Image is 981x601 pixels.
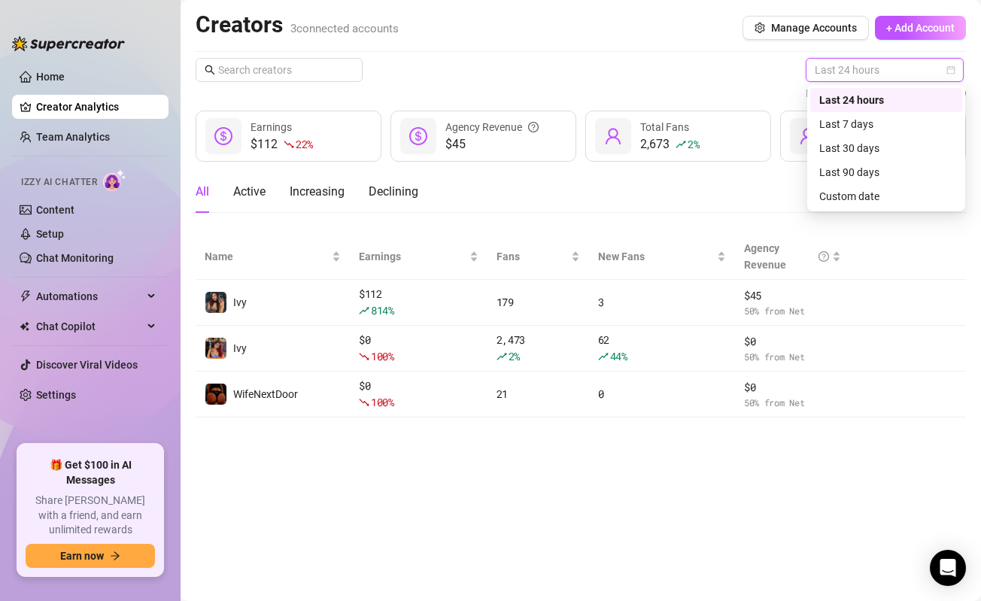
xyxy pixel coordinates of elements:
[290,22,399,35] span: 3 connected accounts
[819,240,829,273] span: question-circle
[640,121,689,133] span: Total Fans
[359,397,369,408] span: fall
[445,135,539,153] span: $45
[233,183,266,201] div: Active
[20,290,32,302] span: thunderbolt
[598,294,726,311] div: 3
[497,248,568,265] span: Fans
[205,384,226,405] img: WifeNextDoor
[196,11,399,39] h2: Creators
[946,65,955,74] span: calendar
[487,234,589,280] th: Fans
[110,551,120,561] span: arrow-right
[36,131,110,143] a: Team Analytics
[12,36,125,51] img: logo-BBDzfeDw.svg
[497,332,580,365] div: 2,473
[598,386,726,402] div: 0
[604,127,622,145] span: user
[810,184,962,208] div: Custom date
[214,127,232,145] span: dollar-circle
[589,234,735,280] th: New Fans
[350,234,487,280] th: Earnings
[251,121,292,133] span: Earnings
[233,388,298,400] span: WifeNextDoor
[36,252,114,264] a: Chat Monitoring
[688,137,699,151] span: 2 %
[371,395,394,409] span: 100 %
[806,85,949,102] span: Data may differ from OnlyFans
[875,16,966,40] button: + Add Account
[819,188,953,205] div: Custom date
[409,127,427,145] span: dollar-circle
[36,95,156,119] a: Creator Analytics
[103,169,126,191] img: AI Chatter
[819,140,953,156] div: Last 30 days
[205,338,226,359] img: Ivy
[509,349,520,363] span: 2 %
[251,135,313,153] div: $112
[819,92,953,108] div: Last 24 hours
[26,458,155,487] span: 🎁 Get $100 in AI Messages
[20,321,29,332] img: Chat Copilot
[497,351,507,362] span: rise
[744,379,842,396] span: $ 0
[815,59,955,81] span: Last 24 hours
[744,333,842,350] span: $ 0
[371,303,394,317] span: 814 %
[497,386,580,402] div: 21
[598,332,726,365] div: 62
[26,544,155,568] button: Earn nowarrow-right
[359,378,478,411] div: $ 0
[233,296,247,308] span: Ivy
[359,248,466,265] span: Earnings
[819,116,953,132] div: Last 7 days
[810,112,962,136] div: Last 7 days
[60,550,104,562] span: Earn now
[359,286,478,319] div: $ 112
[755,23,765,33] span: setting
[819,164,953,181] div: Last 90 days
[930,550,966,586] div: Open Intercom Messenger
[196,234,350,280] th: Name
[284,139,294,150] span: fall
[218,62,342,78] input: Search creators
[369,183,418,201] div: Declining
[296,137,313,151] span: 22 %
[744,287,842,304] span: $ 45
[743,16,869,40] button: Manage Accounts
[640,135,699,153] div: 2,673
[497,294,580,311] div: 179
[810,88,962,112] div: Last 24 hours
[26,493,155,538] span: Share [PERSON_NAME] with a friend, and earn unlimited rewards
[359,332,478,365] div: $ 0
[36,71,65,83] a: Home
[359,305,369,316] span: rise
[205,292,226,313] img: Ivy
[36,389,76,401] a: Settings
[744,350,842,364] span: 50 % from Net
[744,240,830,273] div: Agency Revenue
[445,119,539,135] div: Agency Revenue
[610,349,627,363] span: 44 %
[676,139,686,150] span: rise
[36,359,138,371] a: Discover Viral Videos
[21,175,97,190] span: Izzy AI Chatter
[799,127,817,145] span: user
[598,248,714,265] span: New Fans
[36,314,143,338] span: Chat Copilot
[886,22,955,34] span: + Add Account
[290,183,345,201] div: Increasing
[233,342,247,354] span: Ivy
[810,160,962,184] div: Last 90 days
[810,136,962,160] div: Last 30 days
[371,349,394,363] span: 100 %
[205,248,329,265] span: Name
[196,183,209,201] div: All
[744,304,842,318] span: 50 % from Net
[36,284,143,308] span: Automations
[359,351,369,362] span: fall
[598,351,609,362] span: rise
[744,396,842,410] span: 50 % from Net
[771,22,857,34] span: Manage Accounts
[36,228,64,240] a: Setup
